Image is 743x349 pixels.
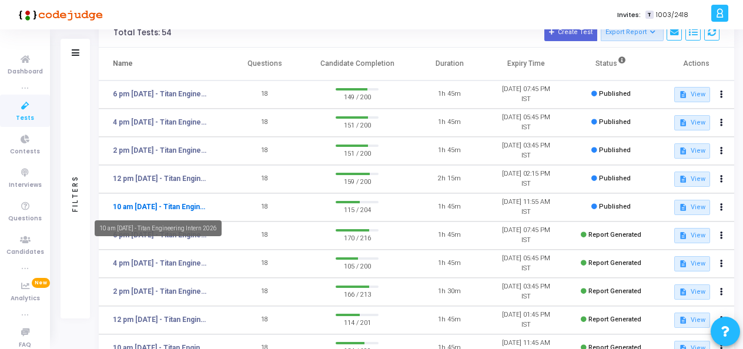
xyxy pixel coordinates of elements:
td: 18 [226,278,303,306]
td: 1h 45m [411,250,488,278]
span: 149 / 200 [336,90,378,102]
td: 1h 45m [411,222,488,250]
td: [DATE] 07:45 PM IST [488,222,564,250]
th: Name [99,48,226,80]
span: Report Generated [588,231,641,239]
th: Actions [658,48,734,80]
td: 18 [226,250,303,278]
td: 1h 45m [411,193,488,222]
button: Create Test [544,25,597,41]
td: [DATE] 05:45 PM IST [488,109,564,137]
span: 159 / 200 [336,175,378,187]
mat-icon: description [679,175,687,183]
span: 115 / 204 [336,203,378,215]
td: [DATE] 03:45 PM IST [488,278,564,306]
button: Export Report [601,25,664,41]
a: 4 pm [DATE] - Titan Engineering Intern 2026 [113,117,209,127]
td: [DATE] 07:45 PM IST [488,80,564,109]
button: View [674,313,710,328]
td: [DATE] 11:55 AM IST [488,193,564,222]
button: View [674,87,710,102]
td: 1h 45m [411,109,488,137]
button: View [674,172,710,187]
a: 12 pm [DATE] - Titan Engineering Intern 2026 [113,314,209,325]
th: Candidate Completion [303,48,411,80]
td: 18 [226,222,303,250]
span: Published [599,203,631,210]
th: Duration [411,48,488,80]
div: Total Tests: 54 [113,28,172,38]
span: 151 / 200 [336,147,378,159]
td: [DATE] 01:45 PM IST [488,306,564,334]
span: Interviews [9,180,42,190]
td: 1h 45m [411,306,488,334]
a: 2 pm [DATE] - Titan Engineering Intern 2026 [113,286,209,297]
span: Published [599,90,631,98]
td: [DATE] 03:45 PM IST [488,137,564,165]
mat-icon: description [679,231,687,240]
td: 18 [226,80,303,109]
button: View [674,228,710,243]
span: Published [599,174,631,182]
span: Questions [8,214,42,224]
span: Published [599,146,631,154]
div: Filters [70,128,81,257]
button: View [674,256,710,271]
td: 1h 30m [411,278,488,306]
span: Candidates [6,247,44,257]
td: [DATE] 02:15 PM IST [488,165,564,193]
td: 18 [226,137,303,165]
td: 1h 45m [411,80,488,109]
mat-icon: description [679,288,687,296]
a: 12 pm [DATE] - Titan Engineering Intern 2026 [113,173,209,184]
mat-icon: description [679,119,687,127]
span: Report Generated [588,316,641,323]
mat-icon: description [679,316,687,324]
button: View [674,200,710,215]
mat-icon: description [679,90,687,99]
span: 170 / 216 [336,231,378,243]
a: 4 pm [DATE] - Titan Engineering Intern 2026 [113,258,209,269]
span: Report Generated [588,259,641,267]
span: 1003/2418 [656,10,688,20]
mat-icon: description [679,203,687,212]
td: 18 [226,165,303,193]
td: 2h 15m [411,165,488,193]
th: Questions [226,48,303,80]
th: Expiry Time [488,48,564,80]
td: [DATE] 05:45 PM IST [488,250,564,278]
a: 10 am [DATE] - Titan Engineering Intern 2026 [113,202,209,212]
th: Status [565,48,658,80]
a: 2 pm [DATE] - Titan Engineering Intern 2026 [113,145,209,156]
a: 6 pm [DATE] - Titan Engineering Intern 2026 [113,89,209,99]
span: Dashboard [8,67,43,77]
span: 151 / 200 [336,119,378,130]
img: logo [15,3,103,26]
span: 105 / 200 [336,260,378,271]
span: Contests [10,147,40,157]
span: New [32,278,50,288]
button: View [674,284,710,300]
span: Published [599,118,631,126]
span: T [645,11,653,19]
span: Tests [16,113,34,123]
mat-icon: description [679,147,687,155]
button: View [674,115,710,130]
div: 10 am [DATE] - Titan Engineering Intern 2026 [95,220,222,236]
span: 114 / 201 [336,316,378,328]
span: Report Generated [588,287,641,295]
mat-icon: description [679,260,687,268]
span: Analytics [11,294,40,304]
button: View [674,143,710,159]
label: Invites: [617,10,641,20]
span: 166 / 213 [336,288,378,300]
td: 18 [226,109,303,137]
td: 1h 45m [411,137,488,165]
td: 18 [226,193,303,222]
td: 18 [226,306,303,334]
